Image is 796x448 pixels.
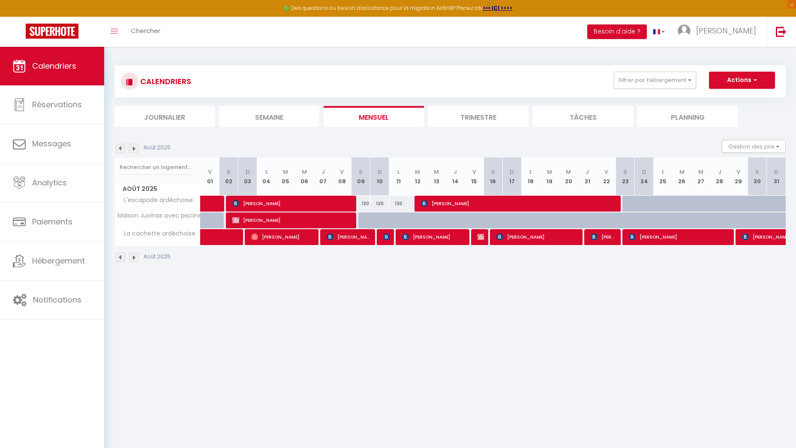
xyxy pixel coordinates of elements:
a: >>> ICI <<<< [483,4,513,12]
th: 03 [238,157,257,196]
abbr: S [359,168,363,176]
abbr: V [604,168,608,176]
th: 17 [502,157,521,196]
abbr: V [736,168,740,176]
abbr: D [642,168,646,176]
th: 30 [748,157,767,196]
abbr: D [378,168,382,176]
span: Messages [32,138,71,149]
button: Besoin d'aide ? [587,24,647,39]
abbr: V [472,168,476,176]
th: 31 [767,157,786,196]
span: Analytics [32,177,67,188]
div: 130 [370,196,389,212]
abbr: V [340,168,344,176]
abbr: D [510,168,514,176]
abbr: J [321,168,325,176]
span: [PERSON_NAME] [232,195,352,212]
th: 04 [257,157,276,196]
th: 16 [484,157,502,196]
abbr: M [679,168,685,176]
abbr: L [397,168,400,176]
span: Réservations [32,99,82,110]
h3: CALENDRIERS [138,72,191,91]
li: Planning [637,106,738,127]
li: Semaine [219,106,319,127]
li: Tâches [533,106,633,127]
span: Maison Juvinas avec piscine [116,212,202,219]
th: 06 [295,157,314,196]
th: 08 [333,157,351,196]
th: 07 [314,157,333,196]
abbr: J [718,168,721,176]
abbr: L [529,168,532,176]
th: 22 [597,157,616,196]
button: Actions [709,72,775,89]
th: 13 [427,157,446,196]
abbr: D [246,168,250,176]
th: 19 [540,157,559,196]
span: Chercher [131,26,160,35]
abbr: D [774,168,778,176]
th: 20 [559,157,578,196]
abbr: J [586,168,589,176]
span: [PERSON_NAME] [232,212,352,228]
th: 27 [691,157,710,196]
abbr: L [662,168,664,176]
abbr: M [434,168,439,176]
th: 12 [408,157,427,196]
th: 21 [578,157,597,196]
span: [PERSON_NAME] [478,229,484,245]
th: 01 [201,157,219,196]
span: [PERSON_NAME] [629,229,730,245]
th: 23 [616,157,635,196]
span: [PERSON_NAME] [591,229,616,245]
li: Journalier [114,106,215,127]
img: Super Booking [26,24,78,39]
img: logout [776,26,787,37]
li: Mensuel [324,106,424,127]
th: 02 [219,157,238,196]
li: Trimestre [428,106,529,127]
span: [PERSON_NAME] [496,229,578,245]
abbr: S [755,168,759,176]
abbr: M [302,168,307,176]
th: 14 [446,157,465,196]
th: 29 [729,157,748,196]
abbr: S [491,168,495,176]
span: L'escapade ardéchoise [116,196,195,205]
input: Rechercher un logement... [120,160,195,175]
span: Paiements [32,216,72,227]
span: [PERSON_NAME] [383,229,390,245]
abbr: L [265,168,268,176]
abbr: J [454,168,457,176]
a: ... [PERSON_NAME] [671,17,767,47]
div: 130 [389,196,408,212]
img: ... [678,24,691,37]
p: Août 2025 [144,144,171,152]
abbr: M [283,168,288,176]
button: Filtrer par hébergement [614,72,696,89]
button: Gestion des prix [722,140,786,153]
span: [PERSON_NAME] [251,229,314,245]
th: 26 [673,157,691,196]
span: [PERSON_NAME] [696,25,756,36]
p: Août 2025 [144,253,171,261]
span: Calendriers [32,61,76,71]
th: 09 [351,157,370,196]
abbr: S [623,168,627,176]
a: Chercher [124,17,167,47]
span: [PERSON_NAME] [327,229,371,245]
abbr: V [208,168,212,176]
abbr: M [547,168,552,176]
th: 05 [276,157,295,196]
th: 11 [389,157,408,196]
span: Hébergement [32,255,85,266]
th: 28 [710,157,729,196]
th: 18 [521,157,540,196]
div: 130 [351,196,370,212]
span: Août 2025 [115,183,200,195]
span: La cachette ardéchoise [116,229,198,239]
th: 15 [465,157,484,196]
